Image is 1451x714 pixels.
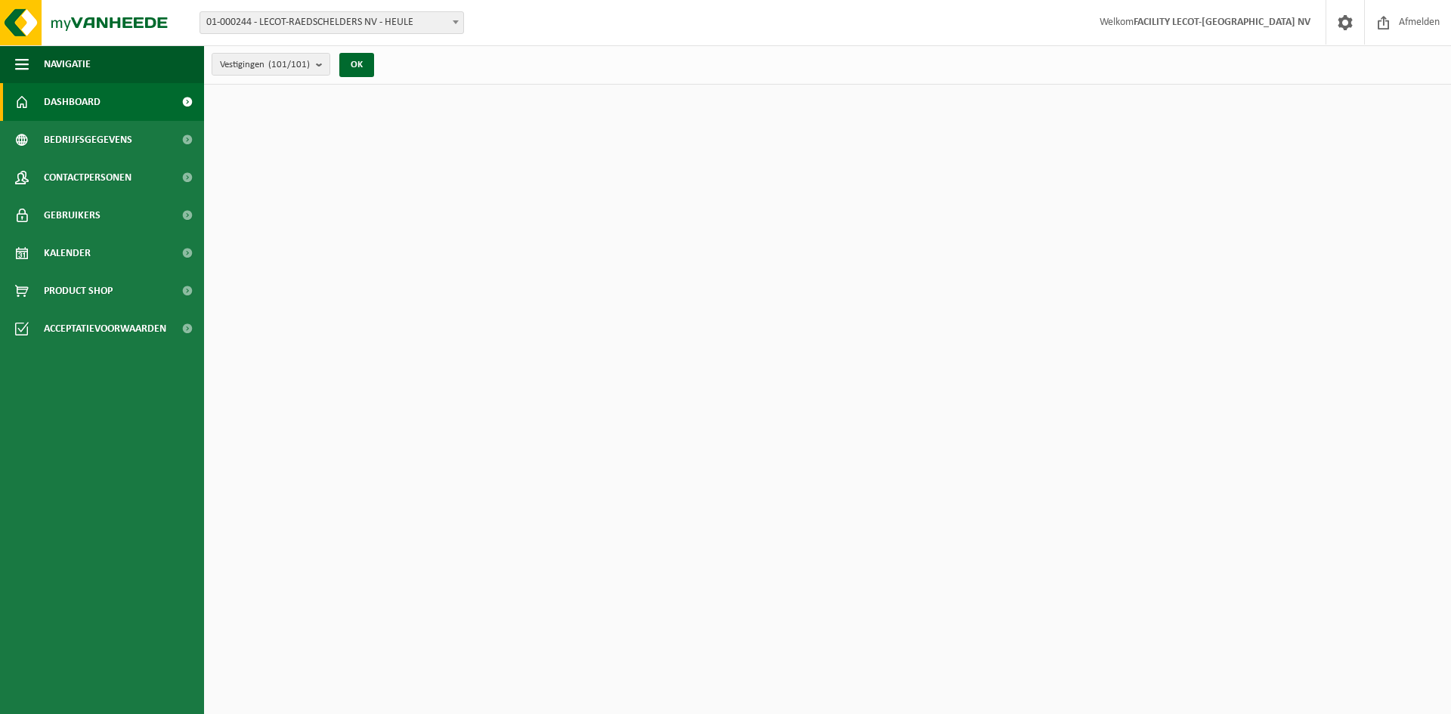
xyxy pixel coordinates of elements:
[212,53,330,76] button: Vestigingen(101/101)
[44,234,91,272] span: Kalender
[200,11,464,34] span: 01-000244 - LECOT-RAEDSCHELDERS NV - HEULE
[339,53,374,77] button: OK
[44,159,131,196] span: Contactpersonen
[220,54,310,76] span: Vestigingen
[44,83,101,121] span: Dashboard
[44,121,132,159] span: Bedrijfsgegevens
[44,310,166,348] span: Acceptatievoorwaarden
[200,12,463,33] span: 01-000244 - LECOT-RAEDSCHELDERS NV - HEULE
[1134,17,1310,28] strong: FACILITY LECOT-[GEOGRAPHIC_DATA] NV
[44,45,91,83] span: Navigatie
[268,60,310,70] count: (101/101)
[44,272,113,310] span: Product Shop
[44,196,101,234] span: Gebruikers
